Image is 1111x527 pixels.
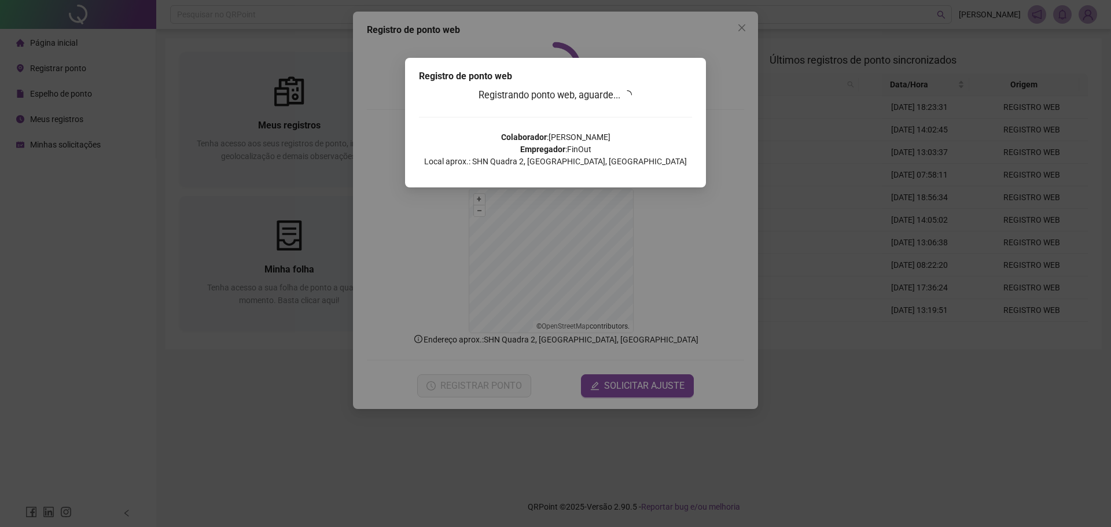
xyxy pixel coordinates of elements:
div: Registro de ponto web [419,69,692,83]
span: loading [623,90,632,99]
p: : [PERSON_NAME] : FinOut Local aprox.: SHN Quadra 2, [GEOGRAPHIC_DATA], [GEOGRAPHIC_DATA] [419,131,692,168]
h3: Registrando ponto web, aguarde... [419,88,692,103]
strong: Colaborador [501,132,547,142]
strong: Empregador [520,145,565,154]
